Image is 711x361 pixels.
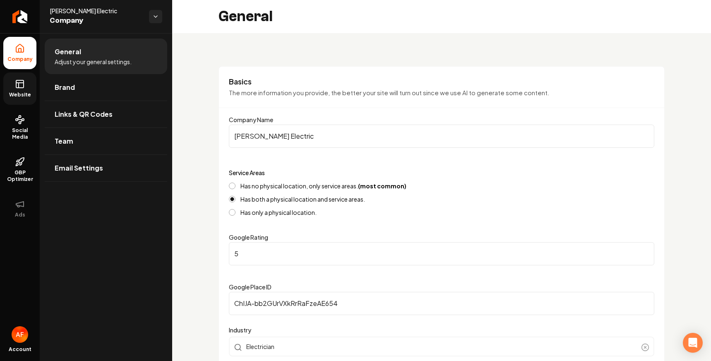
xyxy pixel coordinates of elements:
[229,116,273,123] label: Company Name
[45,74,167,101] a: Brand
[3,193,36,225] button: Ads
[240,196,365,202] label: Has both a physical location and service areas.
[229,292,654,315] input: Google Place ID
[3,108,36,147] a: Social Media
[55,136,73,146] span: Team
[229,169,265,176] label: Service Areas
[4,56,36,63] span: Company
[229,283,271,291] label: Google Place ID
[3,169,36,183] span: GBP Optimizer
[50,15,142,26] span: Company
[12,326,28,343] button: Open user button
[9,346,31,353] span: Account
[3,150,36,189] a: GBP Optimizer
[45,128,167,154] a: Team
[240,209,317,215] label: Has only a physical location.
[12,10,28,23] img: Rebolt Logo
[55,47,81,57] span: General
[229,233,268,241] label: Google Rating
[229,325,654,335] label: Industry
[50,7,142,15] span: [PERSON_NAME] Electric
[55,58,132,66] span: Adjust your general settings.
[45,155,167,181] a: Email Settings
[3,127,36,140] span: Social Media
[55,82,75,92] span: Brand
[229,242,654,265] input: Google Rating
[683,333,703,353] div: Open Intercom Messenger
[12,212,29,218] span: Ads
[3,72,36,105] a: Website
[45,101,167,128] a: Links & QR Codes
[6,91,34,98] span: Website
[229,77,654,87] h3: Basics
[55,109,113,119] span: Links & QR Codes
[219,8,273,25] h2: General
[229,125,654,148] input: Company Name
[358,182,406,190] strong: (most common)
[12,326,28,343] img: Avan Fahimi
[55,163,103,173] span: Email Settings
[229,88,654,98] p: The more information you provide, the better your site will turn out since we use AI to generate ...
[240,183,406,189] label: Has no physical location, only service areas.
